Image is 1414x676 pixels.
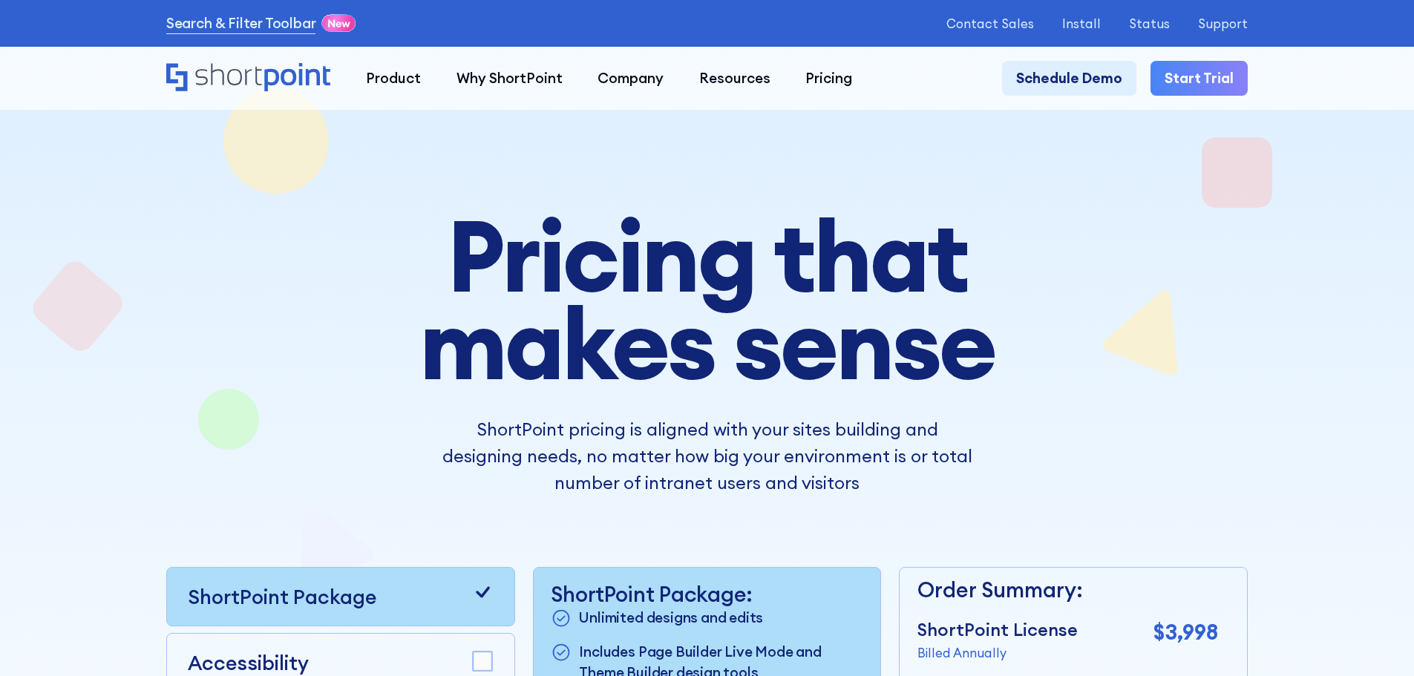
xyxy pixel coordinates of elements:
a: Start Trial [1150,61,1248,96]
a: Product [348,61,439,96]
h1: Pricing that makes sense [310,212,1105,388]
a: Contact Sales [946,16,1034,30]
a: Home [166,63,330,93]
a: Company [580,61,681,96]
p: Billed Annually [917,643,1078,662]
div: Pricing [805,68,852,89]
a: Schedule Demo [1002,61,1136,96]
p: ShortPoint Package [188,582,376,611]
div: Product [366,68,421,89]
p: ShortPoint License [917,617,1078,643]
p: Order Summary: [917,574,1218,606]
p: Unlimited designs and edits [579,607,763,631]
a: Support [1198,16,1248,30]
a: Status [1129,16,1170,30]
p: $3,998 [1153,617,1218,649]
p: ShortPoint pricing is aligned with your sites building and designing needs, no matter how big you... [442,416,972,496]
div: Resources [699,68,770,89]
a: Search & Filter Toolbar [166,13,316,34]
div: Company [598,68,664,89]
a: Pricing [788,61,871,96]
a: Resources [681,61,788,96]
a: Install [1062,16,1101,30]
p: ShortPoint Package: [551,582,863,607]
a: Why ShortPoint [439,61,580,96]
div: Why ShortPoint [456,68,563,89]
